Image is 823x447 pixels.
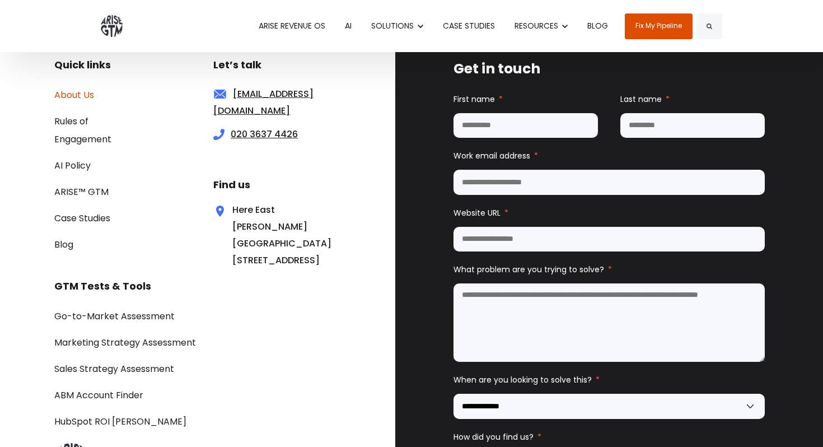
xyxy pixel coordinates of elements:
[54,89,94,101] a: About Us
[213,202,304,269] div: Here East [PERSON_NAME] [GEOGRAPHIC_DATA][STREET_ADDRESS]
[54,278,342,295] h3: GTM Tests & Tools
[213,57,342,73] h3: Let’s talk
[54,389,143,402] a: ABM Account Finder
[54,415,186,428] a: HubSpot ROI [PERSON_NAME]
[453,150,530,161] span: Work email address
[453,264,604,275] span: What problem are you trying to solve?
[213,87,314,117] a: [EMAIL_ADDRESS][DOMAIN_NAME]
[453,431,534,443] span: How did you find us?
[54,307,342,430] div: Navigation Menu
[213,176,342,193] h3: Find us
[54,310,175,323] a: Go-to-Market Assessment
[515,20,515,21] span: Show submenu for RESOURCES
[54,336,196,349] a: Marketing Strategy Assessment
[54,185,109,198] a: ARISE™ GTM
[54,115,111,146] a: Rules of Engagement
[620,94,662,105] span: Last name
[453,94,495,105] span: First name
[371,20,414,31] span: SOLUTIONS
[54,86,146,253] div: Navigation Menu
[54,238,73,251] a: Blog
[696,13,722,39] button: Search
[231,128,298,141] a: 020 3637 4426
[453,58,765,80] h3: Get in touch
[54,159,91,172] a: AI Policy
[515,20,558,31] span: RESOURCES
[54,212,110,225] a: Case Studies
[54,57,146,73] h3: Quick links
[453,207,501,218] span: Website URL
[101,15,123,37] img: ARISE GTM logo grey
[54,362,174,375] a: Sales Strategy Assessment
[625,13,693,39] a: Fix My Pipeline
[453,374,592,385] span: When are you looking to solve this?
[371,20,372,21] span: Show submenu for SOLUTIONS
